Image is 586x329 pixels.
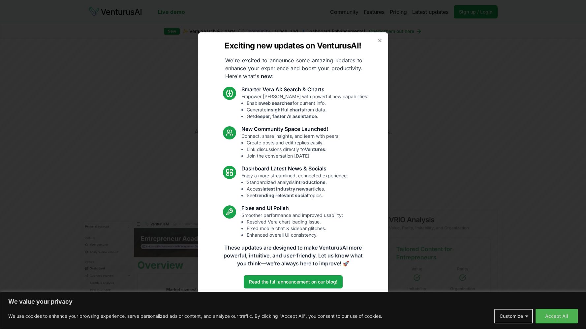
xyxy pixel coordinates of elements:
[266,107,304,112] strong: insightful charts
[247,192,348,199] li: See topics.
[220,56,368,80] p: We're excited to announce some amazing updates to enhance your experience and boost your producti...
[247,179,348,186] li: Standardized analysis .
[219,244,367,267] p: These updates are designed to make VenturusAI more powerful, intuitive, and user-friendly. Let us...
[225,41,361,51] h2: Exciting new updates on VenturusAI!
[247,232,343,238] li: Enhanced overall UI consistency.
[241,212,343,238] p: Smoother performance and improved usability:
[262,186,308,192] strong: latest industry news
[247,139,340,146] li: Create posts and edit replies easily.
[305,146,325,152] strong: Ventures
[247,146,340,153] li: Link discussions directly to .
[241,133,340,159] p: Connect, share insights, and learn with peers:
[255,193,308,198] strong: trending relevant social
[244,275,343,288] a: Read the full announcement on our blog!
[261,73,272,79] strong: new
[241,164,348,172] h3: Dashboard Latest News & Socials
[247,225,343,232] li: Fixed mobile chat & sidebar glitches.
[247,106,368,113] li: Generate from data.
[247,153,340,159] li: Join the conversation [DATE]!
[247,219,343,225] li: Resolved Vera chart loading issue.
[247,100,368,106] li: Enable for current info.
[247,186,348,192] li: Access articles.
[294,179,325,185] strong: introductions
[241,204,343,212] h3: Fixes and UI Polish
[241,172,348,199] p: Enjoy a more streamlined, connected experience:
[247,113,368,120] li: Get .
[261,100,293,106] strong: web searches
[241,93,368,120] p: Empower [PERSON_NAME] with powerful new capabilities:
[241,125,340,133] h3: New Community Space Launched!
[241,85,368,93] h3: Smarter Vera AI: Search & Charts
[254,113,317,119] strong: deeper, faster AI assistance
